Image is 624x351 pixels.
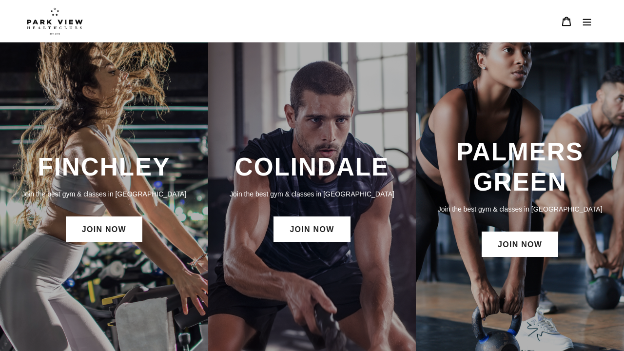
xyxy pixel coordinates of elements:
[218,152,407,182] h3: COLINDALE
[273,216,350,242] a: JOIN NOW: Colindale Membership
[426,204,614,214] p: Join the best gym & classes in [GEOGRAPHIC_DATA]
[218,189,407,199] p: Join the best gym & classes in [GEOGRAPHIC_DATA]
[27,7,83,35] img: Park view health clubs is a gym near you.
[426,137,614,197] h3: PALMERS GREEN
[10,189,198,199] p: Join the best gym & classes in [GEOGRAPHIC_DATA]
[482,232,558,257] a: JOIN NOW: Palmers Green Membership
[66,216,142,242] a: JOIN NOW: Finchley Membership
[10,152,198,182] h3: FINCHLEY
[577,11,597,32] button: Menu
